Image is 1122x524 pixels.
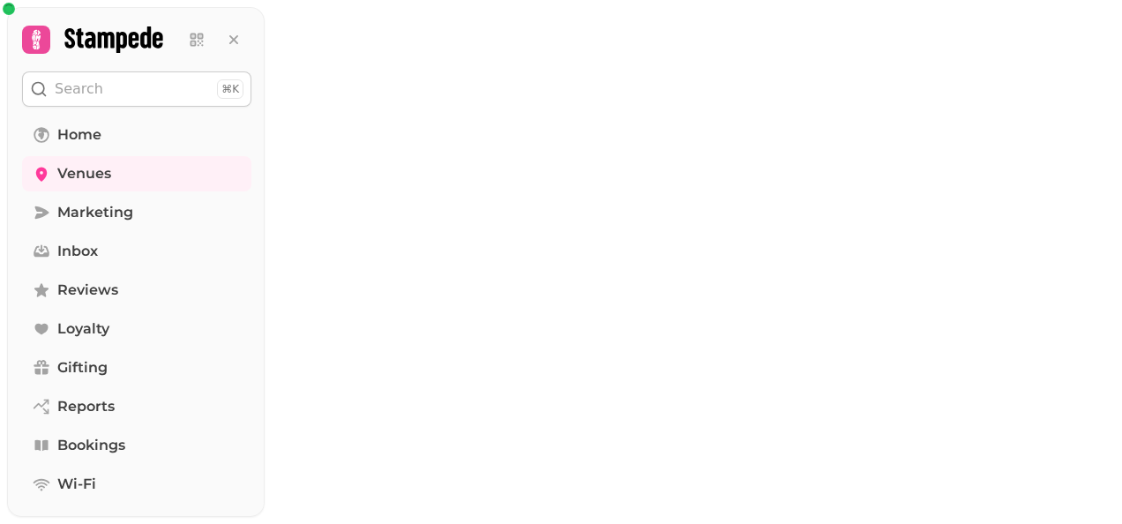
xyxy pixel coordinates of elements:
a: Reviews [22,273,251,308]
a: Bookings [22,428,251,463]
span: Venues [57,163,99,184]
span: Wi-Fi [57,474,87,495]
p: Search [55,79,103,100]
div: ⌘K [217,79,243,99]
a: Wi-Fi [22,467,251,502]
span: Home [57,124,92,146]
span: Marketing [57,202,116,223]
span: Reports [57,396,101,417]
span: Gifting [57,357,96,378]
a: Home [22,117,251,153]
a: Inbox [22,234,251,269]
span: Bookings [57,435,110,456]
a: Venues [22,156,251,191]
button: Search⌘K [22,71,251,107]
span: Inbox [57,241,89,262]
span: Reviews [57,280,104,301]
a: Gifting [22,350,251,386]
a: Marketing [22,195,251,230]
a: Loyalty [22,311,251,347]
span: Loyalty [57,318,97,340]
a: Reports [22,389,251,424]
